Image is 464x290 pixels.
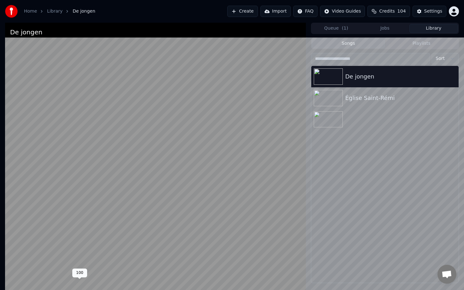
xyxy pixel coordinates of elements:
a: Home [24,8,37,14]
span: 104 [397,8,406,14]
button: Import [260,6,291,17]
span: De jongen [73,8,95,14]
div: De jongen [345,72,456,81]
span: Credits [379,8,395,14]
button: FAQ [293,6,318,17]
span: ( 1 ) [342,25,348,32]
div: Settings [424,8,442,14]
button: Video Guides [320,6,365,17]
img: youka [5,5,18,18]
a: Library [47,8,62,14]
button: Create [227,6,258,17]
button: Songs [312,39,385,48]
button: Playlists [385,39,458,48]
div: Église Saint-Rémi [345,94,456,102]
div: 100 [72,269,87,277]
button: Settings [413,6,446,17]
button: Jobs [360,24,409,33]
div: Open de chat [437,265,456,284]
button: Library [409,24,458,33]
span: Sort [436,55,445,62]
button: Credits104 [367,6,410,17]
button: Queue [312,24,360,33]
div: De jongen [10,28,42,37]
nav: breadcrumb [24,8,95,14]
